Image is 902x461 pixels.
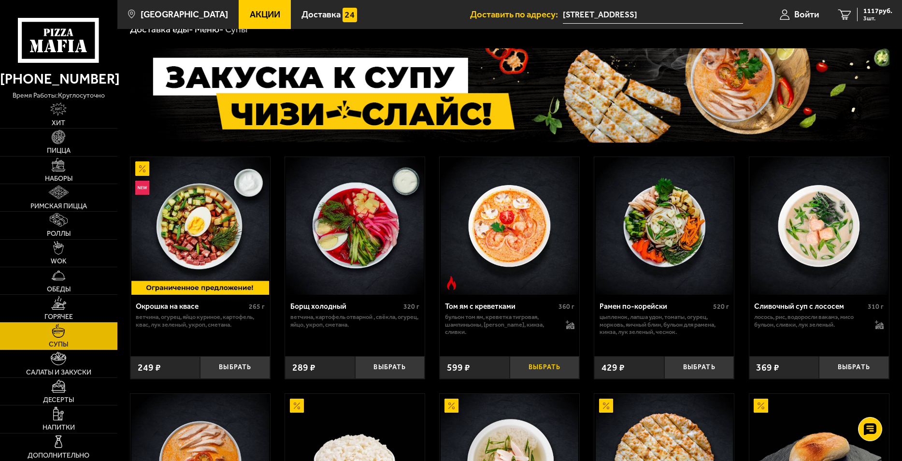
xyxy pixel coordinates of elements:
[596,157,733,295] img: Рамен по-корейски
[600,302,711,311] div: Рамен по-корейски
[290,302,401,311] div: Борщ холодный
[130,24,193,35] a: Доставка еды-
[141,10,228,19] span: [GEOGRAPHIC_DATA]
[290,399,304,413] img: Акционный
[441,157,578,295] img: Том ям с креветками
[863,8,892,14] span: 1117 руб.
[200,356,270,379] button: Выбрать
[750,157,888,295] img: Сливочный суп с лососем
[749,157,889,295] a: Сливочный суп с лососем
[754,313,865,328] p: лосось, рис, водоросли вакамэ, мисо бульон, сливки, лук зеленый.
[290,313,420,328] p: ветчина, картофель отварной , свёкла, огурец, яйцо, укроп, сметана.
[444,276,458,290] img: Острое блюдо
[447,363,470,372] span: 599 ₽
[403,303,419,311] span: 320 г
[440,157,579,295] a: Острое блюдоТом ям с креветками
[292,363,315,372] span: 289 ₽
[355,356,425,379] button: Выбрать
[195,24,224,35] a: Меню-
[47,147,71,154] span: Пицца
[600,313,729,336] p: цыпленок, лапша удон, томаты, огурец, морковь, яичный блин, бульон для рамена, кинза, лук зеленый...
[713,303,729,311] span: 520 г
[868,303,884,311] span: 310 г
[563,6,743,24] input: Ваш адрес доставки
[863,15,892,21] span: 3 шт.
[135,181,149,195] img: Новинка
[286,157,424,295] img: Борщ холодный
[445,302,556,311] div: Том ям с креветками
[301,10,341,19] span: Доставка
[601,363,625,372] span: 429 ₽
[135,161,149,175] img: Акционный
[225,23,247,35] div: Супы
[52,120,65,127] span: Хит
[445,313,556,336] p: бульон том ям, креветка тигровая, шампиньоны, [PERSON_NAME], кинза, сливки.
[26,369,91,376] span: Салаты и закуски
[754,302,865,311] div: Сливочный суп с лососем
[47,230,71,237] span: Роллы
[444,399,458,413] img: Акционный
[754,399,768,413] img: Акционный
[819,356,889,379] button: Выбрать
[49,341,68,348] span: Супы
[664,356,734,379] button: Выбрать
[51,258,67,265] span: WOK
[45,175,72,182] span: Наборы
[558,303,574,311] span: 360 г
[594,157,734,295] a: Рамен по-корейски
[510,356,580,379] button: Выбрать
[285,157,425,295] a: Борщ холодный
[249,303,265,311] span: 265 г
[30,203,87,210] span: Римская пицца
[136,302,247,311] div: Окрошка на квасе
[470,10,563,19] span: Доставить по адресу:
[756,363,779,372] span: 369 ₽
[47,286,71,293] span: Обеды
[43,424,75,431] span: Напитки
[794,10,819,19] span: Войти
[44,314,73,320] span: Горячее
[343,8,357,22] img: 15daf4d41897b9f0e9f617042186c801.svg
[250,10,280,19] span: Акции
[138,363,161,372] span: 249 ₽
[136,313,265,328] p: ветчина, огурец, яйцо куриное, картофель, квас, лук зеленый, укроп, сметана.
[28,452,89,459] span: Дополнительно
[599,399,613,413] img: Акционный
[43,397,74,403] span: Десерты
[131,157,269,295] img: Окрошка на квасе
[130,157,270,295] a: АкционныйНовинкаОкрошка на квасе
